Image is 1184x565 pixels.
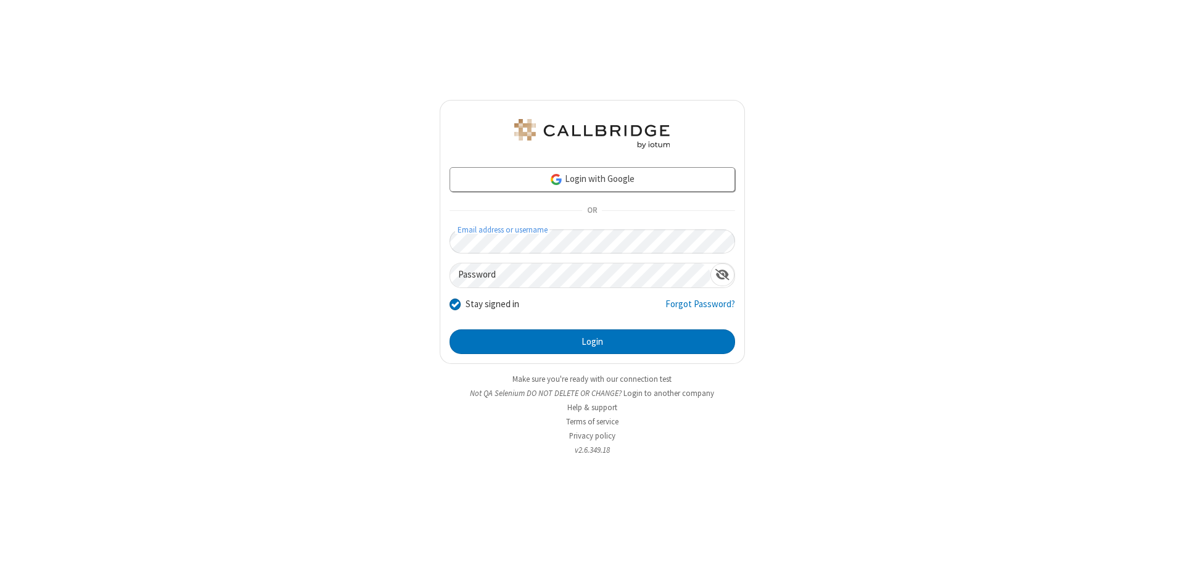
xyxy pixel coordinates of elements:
a: Privacy policy [569,431,615,441]
img: QA Selenium DO NOT DELETE OR CHANGE [512,119,672,149]
li: Not QA Selenium DO NOT DELETE OR CHANGE? [440,387,745,399]
li: v2.6.349.18 [440,444,745,456]
a: Forgot Password? [665,297,735,321]
button: Login [450,329,735,354]
label: Stay signed in [466,297,519,311]
div: Show password [710,263,734,286]
a: Terms of service [566,416,619,427]
input: Password [450,263,710,287]
a: Make sure you're ready with our connection test [512,374,672,384]
span: OR [582,202,602,220]
a: Login with Google [450,167,735,192]
input: Email address or username [450,229,735,254]
button: Login to another company [623,387,714,399]
img: google-icon.png [549,173,563,186]
a: Help & support [567,402,617,413]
